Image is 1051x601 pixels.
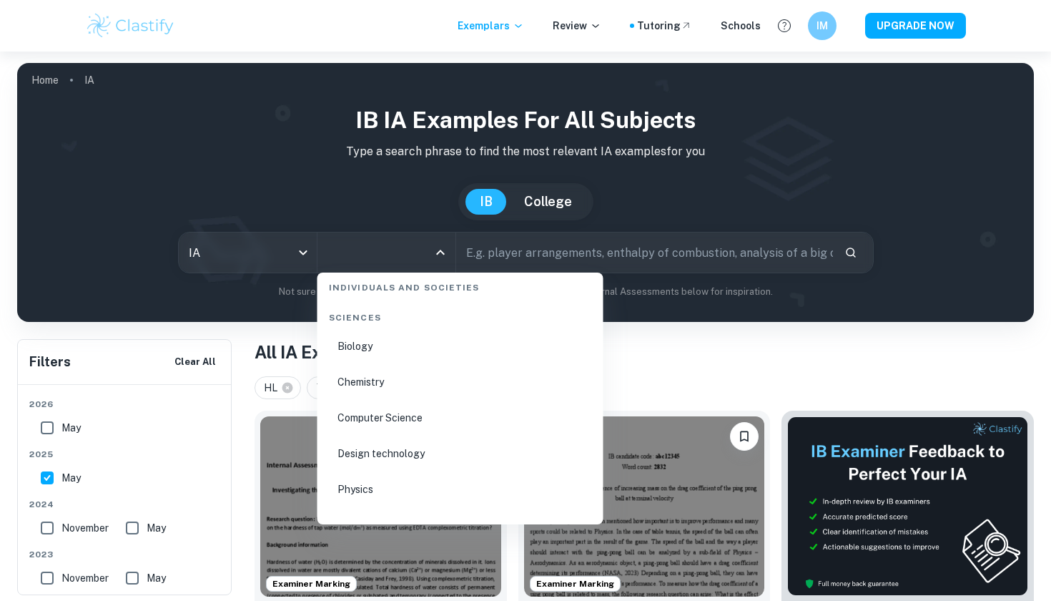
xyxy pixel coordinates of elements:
span: May [147,570,166,586]
p: Type a search phrase to find the most relevant IA examples for you [29,143,1022,160]
img: Chemistry IA example thumbnail: What is the effect of boiling in 100°C a [260,416,501,597]
span: 2025 [29,448,221,461]
span: 2026 [29,398,221,411]
li: Design technology [323,437,598,470]
a: Home [31,70,59,90]
button: College [510,189,586,215]
p: Exemplars [458,18,524,34]
img: Clastify logo [85,11,176,40]
span: Examiner Marking [531,577,620,590]
li: Chemistry [323,366,598,399]
img: profile cover [17,63,1034,322]
button: Help and Feedback [772,14,796,38]
span: HL [264,380,284,396]
p: Not sure what to search for? You can always look through our example Internal Assessments below f... [29,285,1022,299]
li: Computer Science [323,401,598,434]
img: Thumbnail [787,416,1028,596]
li: Sports Science [323,509,598,542]
li: Physics [323,473,598,506]
span: 2023 [29,548,221,561]
button: IB [465,189,507,215]
span: May [61,420,81,436]
span: May [61,470,81,486]
span: November [61,520,109,536]
button: IM [808,11,837,40]
p: Review [553,18,601,34]
span: Examiner Marking [267,577,356,590]
span: May [147,520,166,536]
button: Clear All [171,351,219,373]
h6: IM [814,18,831,34]
input: E.g. player arrangements, enthalpy of combustion, analysis of a big city... [456,233,833,273]
div: IA [179,233,317,273]
h6: Filters [29,352,71,372]
div: Individuals and Societies [323,270,598,300]
img: Physics IA example thumbnail: What is the effect of increasing mass (2 [524,416,765,597]
button: Bookmark [730,422,759,451]
button: Search [839,240,863,265]
p: IA [84,72,94,88]
div: HL [255,376,301,399]
button: Close [430,243,450,263]
div: 7 [307,376,346,399]
h1: All IA Examples [255,339,1034,365]
h1: IB IA examples for all subjects [29,103,1022,137]
div: Sciences [323,300,598,330]
span: 2024 [29,498,221,511]
a: Tutoring [637,18,692,34]
button: UPGRADE NOW [865,13,966,39]
span: 7 [316,380,329,396]
a: Schools [721,18,761,34]
span: November [61,570,109,586]
li: Biology [323,330,598,363]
